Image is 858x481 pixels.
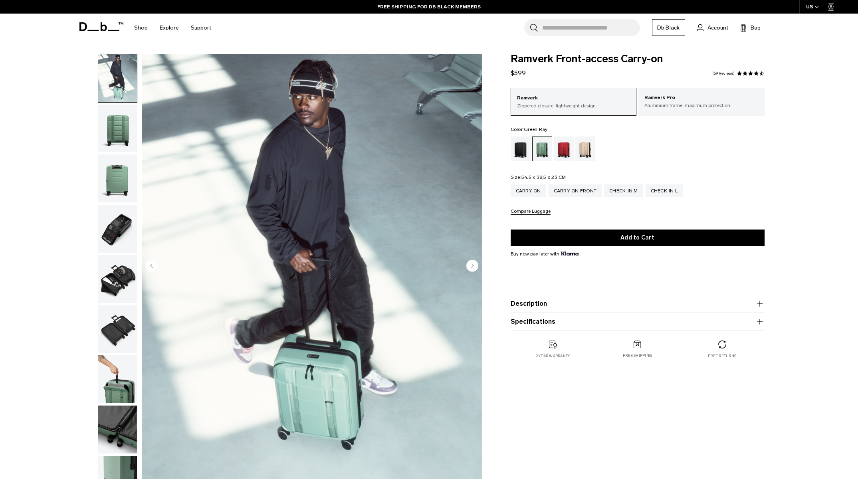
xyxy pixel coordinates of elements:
[536,353,570,359] p: 2 year warranty
[511,250,579,257] span: Buy now pay later with
[142,54,482,479] img: Ramverk Front-access Carry-on Green Ray
[511,54,765,64] span: Ramverk Front-access Carry-on
[511,175,566,180] legend: Size:
[98,54,137,102] img: Ramverk Front-access Carry-on Green Ray
[707,24,728,32] span: Account
[511,299,765,309] button: Description
[652,19,685,36] a: Db Black
[623,353,652,358] p: Free shipping
[554,137,574,161] a: Sprite Lightning Red
[98,305,137,353] img: Ramverk Front-access Carry-on Green Ray
[134,14,148,42] a: Shop
[128,14,217,42] nav: Main Navigation
[511,69,526,77] span: $599
[191,14,211,42] a: Support
[532,137,552,161] a: Green Ray
[511,127,548,132] legend: Color:
[511,184,546,197] a: Carry-on
[644,94,759,102] p: Ramverk Pro
[644,102,759,109] p: Aluminium frame, maximum protection.
[98,154,137,203] button: Ramverk Front-access Carry-on Green Ray
[708,353,736,359] p: Free returns
[98,204,137,253] button: Ramverk-front-access.png
[575,137,595,161] a: Fogbow Beige
[98,355,137,404] button: Ramverk Front-access Carry-on Green Ray
[697,23,728,32] a: Account
[98,406,137,453] img: Ramverk Front-access Carry-on Green Ray
[98,105,137,152] img: Ramverk Front-access Carry-on Green Ray
[511,209,551,215] button: Compare Luggage
[142,54,482,479] li: 2 / 13
[604,184,643,197] a: Check-in M
[517,94,630,102] p: Ramverk
[160,14,179,42] a: Explore
[98,305,137,354] button: Ramverk Front-access Carry-on Green Ray
[646,184,683,197] a: Check-in L
[98,405,137,454] button: Ramverk Front-access Carry-on Green Ray
[377,3,481,10] a: FREE SHIPPING FOR DB BLACK MEMBERS
[98,154,137,202] img: Ramverk Front-access Carry-on Green Ray
[521,174,566,180] span: 54.5 x 38.5 x 23 CM
[751,24,761,32] span: Bag
[638,88,765,115] a: Ramverk Pro Aluminium frame, maximum protection.
[511,137,531,161] a: Black Out
[98,205,137,253] img: Ramverk-front-access.png
[549,184,602,197] a: Carry-on Front
[740,23,761,32] button: Bag
[524,127,547,132] span: Green Ray
[98,104,137,153] button: Ramverk Front-access Carry-on Green Ray
[146,259,158,273] button: Previous slide
[511,317,765,327] button: Specifications
[98,355,137,403] img: Ramverk Front-access Carry-on Green Ray
[466,259,478,273] button: Next slide
[98,255,137,303] img: Ramverk Front-access Carry-on Green Ray
[517,102,630,109] p: Zippered closure, lightweight design.
[98,54,137,103] button: Ramverk Front-access Carry-on Green Ray
[712,71,735,75] a: 59 reviews
[511,230,765,246] button: Add to Cart
[561,251,579,255] img: {"height" => 20, "alt" => "Klarna"}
